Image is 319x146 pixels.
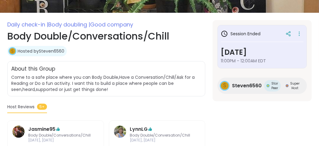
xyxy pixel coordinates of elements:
[130,126,148,133] a: LynnLG
[232,82,262,89] span: Steven6560
[271,81,278,90] span: Star Peer
[12,126,25,143] a: Jasmine95
[90,21,133,28] span: Good company
[12,126,25,138] img: Jasmine95
[114,126,126,143] a: LynnLG
[223,82,226,90] span: S
[11,48,14,54] span: S
[18,48,64,54] a: Hosted bySteven6560
[286,84,289,87] img: Super Host
[28,138,91,143] span: [DATE], [DATE]
[217,78,307,94] a: SSteven6560Star PeerStar PeerSuper HostSuper Host
[267,84,270,87] img: Star Peer
[130,133,190,138] span: Body Double/Conversation/Chill
[28,126,55,133] a: Jasmine95
[28,133,91,138] span: Body Double/Conversations/Chill
[7,21,48,28] span: Daily check-in |
[221,47,304,58] h3: [DATE]
[114,126,126,138] img: LynnLG
[221,30,260,37] h3: Session Ended
[11,65,55,73] h2: About this Group
[130,138,190,143] span: [DATE], [DATE]
[7,104,35,110] span: Host Reviews
[7,29,205,43] h1: Body Double/Conversations/Chill
[290,81,300,90] span: Super Host
[37,104,47,110] span: 5+
[48,21,90,28] span: Body doubling |
[221,58,304,64] span: 11:00PM - 12:00AM EDT
[11,74,201,92] span: Come to a safe place where you can Body Double,Have a Conversation/Chill/Ask for a Reading or Do ...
